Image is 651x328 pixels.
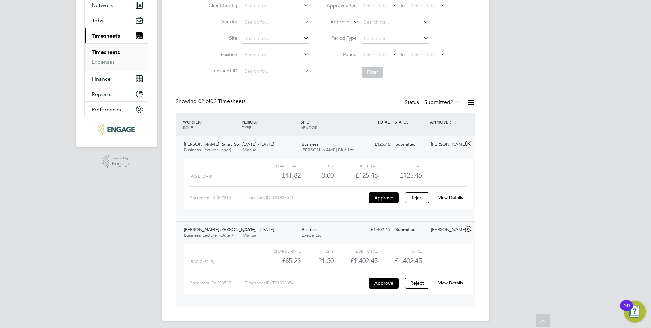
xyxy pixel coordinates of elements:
[438,195,463,200] a: View Details
[184,227,255,232] span: [PERSON_NAME] [PERSON_NAME]
[242,18,309,27] input: Search for...
[362,34,429,44] input: Select one
[85,71,148,86] button: Finance
[198,98,246,105] span: 02 Timesheets
[243,227,274,232] span: [DATE] - [DATE]
[207,2,237,9] label: Client Config
[405,192,429,203] button: Reject
[245,278,367,289] div: Timesheet ID: TS1828054
[309,119,310,125] span: /
[243,147,257,153] span: Manual
[242,50,309,60] input: Search for...
[85,102,148,117] button: Preferences
[393,224,428,235] div: Submitted
[242,34,309,44] input: Search for...
[189,278,245,289] div: Placement ID: 298538
[398,50,407,59] span: To
[362,67,383,78] button: Filter
[85,43,148,71] div: Timesheets
[84,124,148,135] a: Go to home page
[358,139,393,150] div: £125.46
[378,162,422,170] div: Total
[299,116,358,133] div: SITE
[200,119,202,125] span: /
[301,247,334,255] div: QTY
[207,68,237,74] label: Timesheet ID
[369,192,399,203] button: Approve
[320,19,351,26] label: Approver
[189,192,245,203] div: Placement ID: 302313
[257,247,301,255] div: Charge rate
[369,278,399,289] button: Approve
[112,155,131,161] span: Powered by
[184,232,233,238] span: Business Lecturer (Outer)
[207,19,237,25] label: Vendor
[243,141,274,147] span: [DATE] - [DATE]
[242,125,251,130] span: TYPE
[257,170,301,181] div: £41.82
[326,51,357,58] label: Period
[393,139,428,150] div: Submitted
[92,33,120,39] span: Timesheets
[378,247,422,255] div: Total
[184,147,231,153] span: Business Lecturer (Inner)
[623,306,630,314] div: 10
[176,98,247,105] div: Showing
[302,232,322,238] span: Exede Ltd
[243,232,257,238] span: Manual
[404,98,462,108] div: Status
[624,301,646,323] button: Open Resource Center, 10 new notifications
[92,106,121,113] span: Preferences
[98,124,134,135] img: ncclondon-logo-retina.png
[405,278,429,289] button: Reject
[362,18,429,27] input: Search for...
[400,171,422,179] span: £125.46
[424,99,460,106] label: Submitted
[85,28,148,43] button: Timesheets
[245,192,367,203] div: Timesheet ID: TS1828671
[256,119,258,125] span: /
[393,116,428,128] div: STATUS
[411,3,435,9] span: Select date
[85,86,148,101] button: Reports
[326,2,357,9] label: Approved On
[377,119,390,125] span: TOTAL
[191,259,214,264] span: Basic (£/HR)
[257,255,301,266] div: £65.23
[85,13,148,28] button: Jobs
[450,99,454,106] span: 2
[302,227,319,232] span: Business
[92,17,104,24] span: Jobs
[191,174,212,179] span: PAYE (£/HR)
[428,139,464,150] div: [PERSON_NAME]
[334,255,378,266] div: £1,402.45
[207,35,237,41] label: Site
[92,91,111,97] span: Reports
[428,116,464,128] div: APPROVER
[92,76,111,82] span: Finance
[363,52,387,58] span: Select date
[428,224,464,235] div: [PERSON_NAME]
[92,49,120,55] a: Timesheets
[92,59,115,65] a: Expenses
[207,51,237,58] label: Position
[301,125,317,130] span: VENDOR
[102,155,131,168] a: Powered byEngage
[92,2,113,9] span: Network
[257,162,301,170] div: Charge rate
[112,161,131,167] span: Engage
[363,3,387,9] span: Select date
[181,116,240,133] div: WORKER
[301,170,334,181] div: 3.00
[411,52,435,58] span: Select date
[302,147,354,153] span: [PERSON_NAME] Blue Ltd
[334,162,378,170] div: Sub Total
[395,257,422,265] span: £1,402.45
[184,141,243,147] span: [PERSON_NAME] Rahati So…
[358,224,393,235] div: £1,402.45
[326,35,357,41] label: Period Type
[242,1,309,11] input: Search for...
[334,170,378,181] div: £125.46
[301,162,334,170] div: QTY
[398,1,407,10] span: To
